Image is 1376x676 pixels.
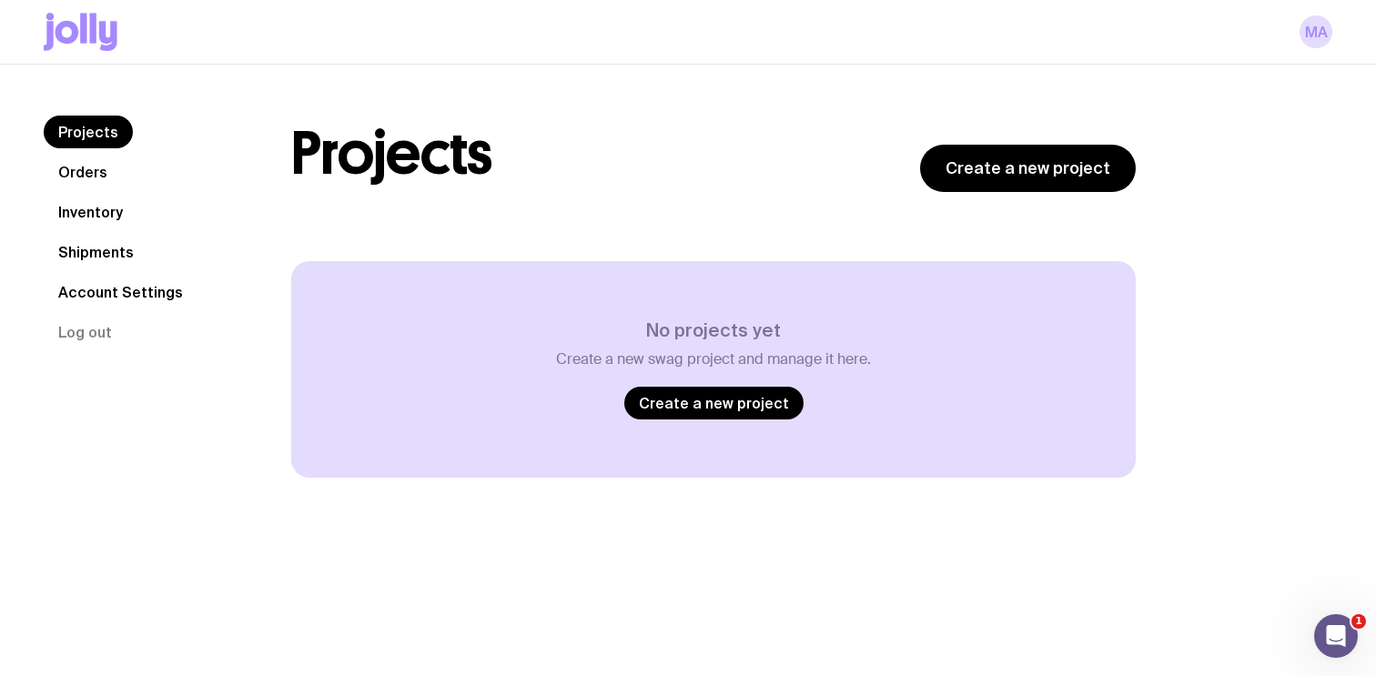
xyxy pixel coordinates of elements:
[44,316,126,348] button: Log out
[556,350,871,368] p: Create a new swag project and manage it here.
[44,236,148,268] a: Shipments
[44,156,122,188] a: Orders
[44,116,133,148] a: Projects
[920,145,1136,192] a: Create a new project
[556,319,871,341] h3: No projects yet
[291,125,492,183] h1: Projects
[1351,614,1366,629] span: 1
[44,196,137,228] a: Inventory
[1300,15,1332,48] a: MA
[44,276,197,308] a: Account Settings
[1314,614,1358,658] iframe: Intercom live chat
[624,387,804,419] a: Create a new project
